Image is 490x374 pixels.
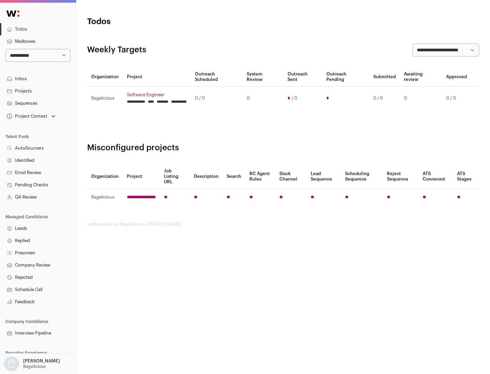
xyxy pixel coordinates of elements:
button: Open dropdown [3,356,61,371]
span: / 0 [292,96,297,101]
button: Open dropdown [5,112,57,121]
th: Outreach Pending [322,67,369,87]
th: Description [190,164,223,189]
th: Job Listing URL [160,164,190,189]
th: Scheduling Sequence [341,164,383,189]
td: Bagelicious [87,189,123,206]
th: Slack Channel [275,164,307,189]
th: Organization [87,164,123,189]
th: RC Agent Rules [245,164,275,189]
h2: Weekly Targets [87,45,146,55]
img: Wellfound [3,7,23,20]
th: Organization [87,67,123,87]
footer: wellfound:ai for Bagelicious - [PERSON_NAME] [87,222,479,227]
th: Awaiting review [400,67,442,87]
th: Approved [442,67,471,87]
p: [PERSON_NAME] [23,358,60,364]
th: ATS Stages [453,164,479,189]
td: 0 [243,87,283,110]
td: Bagelicious [87,87,123,110]
a: Software Engineer [127,92,187,98]
th: Outreach Scheduled [191,67,243,87]
th: Lead Sequence [307,164,341,189]
td: 0 [400,87,442,110]
th: System Review [243,67,283,87]
img: nopic.png [4,356,19,371]
td: 0 / 0 [442,87,471,110]
th: Outreach Sent [283,67,323,87]
th: Search [223,164,245,189]
td: 0 / 6 [369,87,400,110]
p: Bagelicious [23,364,46,369]
th: Submitted [369,67,400,87]
div: Project Context [5,114,47,119]
th: Reject Sequence [383,164,419,189]
th: Project [123,164,160,189]
th: ATS Conneced [419,164,453,189]
th: Project [123,67,191,87]
h2: Misconfigured projects [87,142,479,153]
h1: Todos [87,16,218,27]
td: 0 / 0 [191,87,243,110]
